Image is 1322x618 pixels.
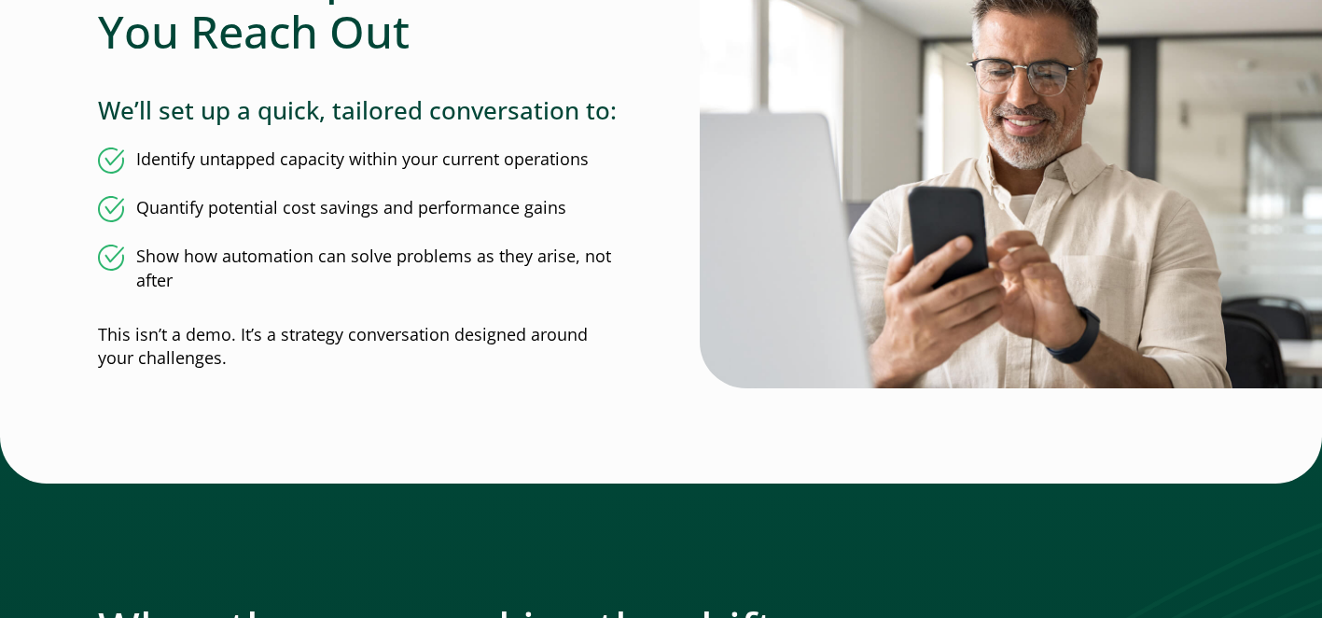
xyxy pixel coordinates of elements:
div: v 4.0.25 [52,30,91,45]
img: tab_domain_overview_orange.svg [50,108,65,123]
div: Keywords by Traffic [206,110,314,122]
div: Domain Overview [71,110,167,122]
li: Identify untapped capacity within your current operations [98,147,623,174]
img: website_grey.svg [30,49,45,63]
p: This isn’t a demo. It’s a strategy conversation designed around your challenges. [98,323,623,372]
li: Quantify potential cost savings and performance gains [98,196,623,222]
img: tab_keywords_by_traffic_grey.svg [186,108,201,123]
div: Domain: [DOMAIN_NAME] [49,49,205,63]
h4: We’ll set up a quick, tailored conversation to: [98,96,623,125]
img: logo_orange.svg [30,30,45,45]
li: Show how automation can solve problems as they arise, not after [98,245,623,293]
